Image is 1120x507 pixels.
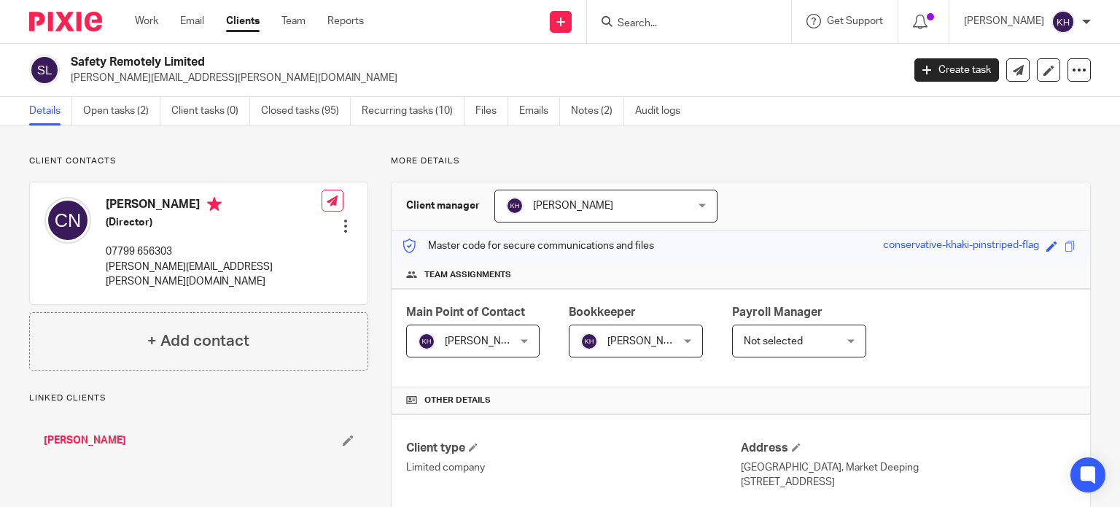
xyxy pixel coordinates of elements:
h5: (Director) [106,215,322,230]
p: Master code for secure communications and files [402,239,654,253]
p: More details [391,155,1091,167]
span: Other details [424,395,491,406]
h2: Safety Remotely Limited [71,55,728,70]
img: svg%3E [44,197,91,244]
span: Bookkeeper [569,306,636,318]
p: [PERSON_NAME][EMAIL_ADDRESS][PERSON_NAME][DOMAIN_NAME] [106,260,322,290]
a: Client tasks (0) [171,97,250,125]
p: Linked clients [29,392,368,404]
p: [STREET_ADDRESS] [741,475,1076,489]
span: Main Point of Contact [406,306,525,318]
span: [PERSON_NAME] [533,201,613,211]
p: [GEOGRAPHIC_DATA], Market Deeping [741,460,1076,475]
span: Team assignments [424,269,511,281]
a: Work [135,14,158,28]
h4: + Add contact [147,330,249,352]
a: Recurring tasks (10) [362,97,464,125]
p: 07799 656303 [106,244,322,259]
h4: [PERSON_NAME] [106,197,322,215]
a: Files [475,97,508,125]
a: Audit logs [635,97,691,125]
div: conservative-khaki-pinstriped-flag [883,238,1039,255]
h3: Client manager [406,198,480,213]
p: Limited company [406,460,741,475]
h4: Client type [406,441,741,456]
a: Reports [327,14,364,28]
img: Pixie [29,12,102,31]
a: Clients [226,14,260,28]
img: svg%3E [29,55,60,85]
i: Primary [207,197,222,212]
a: Create task [914,58,999,82]
a: Closed tasks (95) [261,97,351,125]
span: Get Support [827,16,883,26]
img: svg%3E [1051,10,1075,34]
p: Client contacts [29,155,368,167]
a: Email [180,14,204,28]
img: svg%3E [418,333,435,350]
h4: Address [741,441,1076,456]
span: [PERSON_NAME] [445,336,525,347]
a: [PERSON_NAME] [44,433,126,448]
span: Payroll Manager [732,306,822,318]
input: Search [616,18,747,31]
a: Team [281,14,306,28]
p: [PERSON_NAME][EMAIL_ADDRESS][PERSON_NAME][DOMAIN_NAME] [71,71,892,85]
img: svg%3E [506,197,524,214]
span: Not selected [744,336,803,347]
img: svg%3E [580,333,598,350]
a: Open tasks (2) [83,97,160,125]
a: Details [29,97,72,125]
p: [PERSON_NAME] [964,14,1044,28]
a: Notes (2) [571,97,624,125]
a: Emails [519,97,560,125]
span: [PERSON_NAME] [607,336,688,347]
